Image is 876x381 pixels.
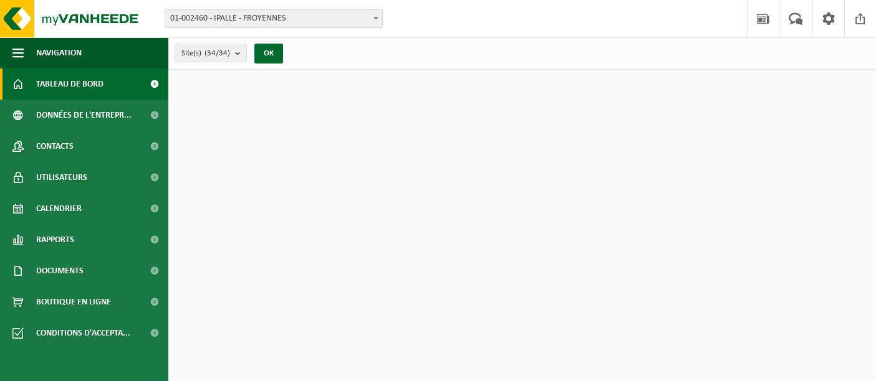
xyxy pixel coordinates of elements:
span: Rapports [36,224,74,255]
span: Tableau de bord [36,68,103,100]
button: Site(s)(34/34) [175,44,247,62]
span: Boutique en ligne [36,286,111,317]
span: Données de l'entrepr... [36,100,132,131]
span: Utilisateurs [36,162,87,193]
span: Navigation [36,37,82,68]
count: (34/34) [205,49,230,57]
span: Documents [36,255,84,286]
span: Site(s) [181,44,230,63]
span: Conditions d'accepta... [36,317,130,349]
span: 01-002460 - IPALLE - FROYENNES [165,10,382,27]
span: 01-002460 - IPALLE - FROYENNES [165,9,383,28]
button: OK [254,44,283,63]
span: Calendrier [36,193,82,224]
span: Contacts [36,131,74,162]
